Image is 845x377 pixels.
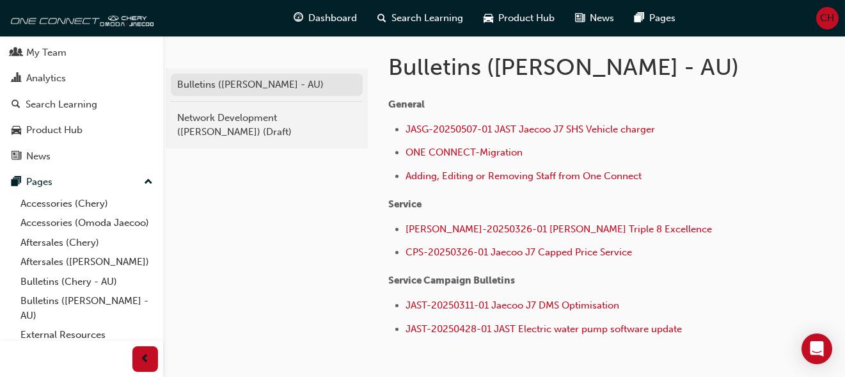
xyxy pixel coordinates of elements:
a: guage-iconDashboard [284,5,368,31]
a: Accessories (Chery) [15,194,158,214]
a: Analytics [5,67,158,90]
span: Pages [650,11,676,26]
span: Dashboard [309,11,358,26]
img: oneconnect [6,5,154,31]
a: JAST-20250311-01 Jaecoo J7 DMS Optimisation [406,300,619,311]
div: Open Intercom Messenger [802,333,832,364]
span: chart-icon [12,73,21,84]
span: pages-icon [635,10,645,26]
button: DashboardMy TeamAnalyticsSearch LearningProduct HubNews [5,12,158,170]
div: Product Hub [26,123,83,138]
span: search-icon [12,99,20,111]
div: Network Development ([PERSON_NAME]) (Draft) [177,111,356,140]
a: My Team [5,41,158,65]
a: Bulletins ([PERSON_NAME] - AU) [15,291,158,325]
h1: Bulletins ([PERSON_NAME] - AU) [388,53,748,81]
a: Accessories (Omoda Jaecoo) [15,213,158,233]
a: car-iconProduct Hub [474,5,565,31]
a: News [5,145,158,168]
a: Search Learning [5,93,158,116]
button: CH [816,7,839,29]
div: News [26,149,51,164]
button: Pages [5,170,158,194]
div: Analytics [26,71,66,86]
span: news-icon [12,151,21,163]
a: Network Development ([PERSON_NAME]) (Draft) [171,107,363,143]
span: General [388,99,425,110]
a: Aftersales ([PERSON_NAME]) [15,252,158,272]
span: car-icon [12,125,21,136]
span: search-icon [378,10,387,26]
span: up-icon [144,174,153,191]
span: people-icon [12,47,21,59]
a: CPS-20250326-01 Jaecoo J7 Capped Price Service [406,246,632,258]
div: Search Learning [26,97,97,112]
span: car-icon [484,10,494,26]
div: Bulletins ([PERSON_NAME] - AU) [177,77,356,92]
span: CH [821,11,835,26]
a: [PERSON_NAME]-20250326-01 [PERSON_NAME] Triple 8 Excellence [406,223,712,235]
a: Adding, Editing or Removing Staff from One Connect [406,170,642,182]
span: Service [388,198,422,210]
span: Search Learning [392,11,464,26]
div: Pages [26,175,52,189]
span: news-icon [576,10,585,26]
a: Bulletins ([PERSON_NAME] - AU) [171,74,363,96]
span: prev-icon [141,351,150,367]
a: ONE CONNECT-Migration [406,147,523,158]
a: JASG-20250507-01 JAST Jaecoo J7 SHS Vehicle charger [406,124,655,135]
a: Bulletins (Chery - AU) [15,272,158,292]
a: JAST-20250428-01 JAST Electric water pump software update [406,323,682,335]
a: Product Hub [5,118,158,142]
a: pages-iconPages [625,5,686,31]
a: news-iconNews [565,5,625,31]
a: External Resources [15,325,158,345]
span: News [590,11,615,26]
div: My Team [26,45,67,60]
span: Service Campaign Bulletins [388,275,515,286]
a: search-iconSearch Learning [368,5,474,31]
span: Product Hub [499,11,555,26]
span: guage-icon [294,10,304,26]
span: pages-icon [12,177,21,188]
a: Aftersales (Chery) [15,233,158,253]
